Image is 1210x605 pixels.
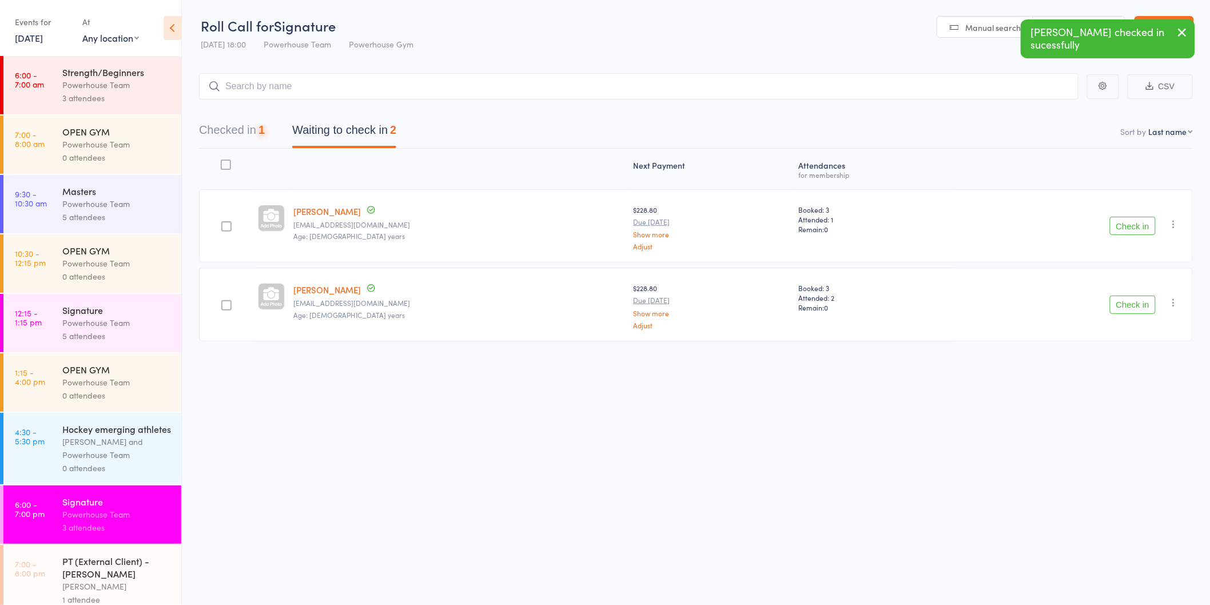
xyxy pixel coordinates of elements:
a: 6:00 -7:00 pmSignaturePowerhouse Team3 attendees [3,485,181,544]
div: 3 attendees [62,91,172,105]
span: Remain: [798,302,952,312]
button: Check in [1110,296,1156,314]
div: Last name [1149,126,1187,137]
time: 10:30 - 12:15 pm [15,249,46,267]
button: Waiting to check in2 [292,118,396,148]
span: Age: [DEMOGRAPHIC_DATA] years [294,231,405,241]
a: 1:15 -4:00 pmOPEN GYMPowerhouse Team0 attendees [3,353,181,412]
small: mailkochardy@yahoo.com [294,221,624,229]
a: 10:30 -12:15 pmOPEN GYMPowerhouse Team0 attendees [3,234,181,293]
time: 4:30 - 5:30 pm [15,427,45,445]
a: Adjust [634,242,790,250]
div: At [82,13,139,31]
a: Show more [634,230,790,238]
small: jodiemuldoon93@gmail.com [294,299,624,307]
div: Powerhouse Team [62,508,172,521]
button: Checked in1 [199,118,265,148]
a: 6:00 -7:00 amStrength/BeginnersPowerhouse Team3 attendees [3,56,181,114]
div: 0 attendees [62,151,172,164]
time: 6:00 - 7:00 pm [15,500,45,518]
div: $228.80 [634,205,790,250]
div: Next Payment [629,154,794,184]
div: Powerhouse Team [62,78,172,91]
div: Events for [15,13,71,31]
div: for membership [798,171,952,178]
div: 2 [390,124,396,136]
small: Due [DATE] [634,218,790,226]
span: Powerhouse Team [264,38,331,50]
time: 7:00 - 8:00 pm [15,559,45,578]
div: Atten­dances [794,154,956,184]
span: Manual search [966,22,1021,33]
div: Powerhouse Team [62,316,172,329]
div: [PERSON_NAME] checked in sucessfully [1021,19,1195,58]
div: Hockey emerging athletes [62,423,172,435]
a: [PERSON_NAME] [294,284,361,296]
div: 5 attendees [62,210,172,224]
a: [DATE] [15,31,43,44]
div: 0 attendees [62,389,172,402]
div: Powerhouse Team [62,257,172,270]
div: Powerhouse Team [62,138,172,151]
a: 4:30 -5:30 pmHockey emerging athletes[PERSON_NAME] and Powerhouse Team0 attendees [3,413,181,484]
span: Attended: 2 [798,293,952,302]
a: Adjust [634,321,790,329]
span: [DATE] 18:00 [201,38,246,50]
div: Signature [62,495,172,508]
div: [PERSON_NAME] [62,580,172,593]
div: Signature [62,304,172,316]
div: 1 [258,124,265,136]
div: PT (External Client) - [PERSON_NAME] [62,555,172,580]
span: Booked: 3 [798,283,952,293]
time: 9:30 - 10:30 am [15,189,47,208]
div: Masters [62,185,172,197]
div: [PERSON_NAME] and Powerhouse Team [62,435,172,461]
span: 0 [824,224,828,234]
time: 6:00 - 7:00 am [15,70,44,89]
a: 9:30 -10:30 amMastersPowerhouse Team5 attendees [3,175,181,233]
time: 1:15 - 4:00 pm [15,368,45,386]
span: 0 [824,302,828,312]
small: Due [DATE] [634,296,790,304]
div: Powerhouse Team [62,197,172,210]
button: CSV [1128,74,1193,99]
time: 12:15 - 1:15 pm [15,308,42,327]
span: Age: [DEMOGRAPHIC_DATA] years [294,310,405,320]
div: OPEN GYM [62,363,172,376]
div: 0 attendees [62,270,172,283]
span: Attended: 1 [798,214,952,224]
a: [PERSON_NAME] [294,205,361,217]
time: 7:00 - 8:00 am [15,130,45,148]
div: $228.80 [634,283,790,328]
input: Search by name [199,73,1078,99]
a: 12:15 -1:15 pmSignaturePowerhouse Team5 attendees [3,294,181,352]
a: 7:00 -8:00 amOPEN GYMPowerhouse Team0 attendees [3,116,181,174]
span: Signature [274,16,336,35]
div: Any location [82,31,139,44]
div: 0 attendees [62,461,172,475]
div: OPEN GYM [62,125,172,138]
div: 5 attendees [62,329,172,343]
div: Powerhouse Team [62,376,172,389]
label: Sort by [1121,126,1147,137]
div: OPEN GYM [62,244,172,257]
span: Roll Call for [201,16,274,35]
span: Remain: [798,224,952,234]
button: Check in [1110,217,1156,235]
a: Show more [634,309,790,317]
a: Exit roll call [1135,16,1194,39]
div: 3 attendees [62,521,172,534]
span: Booked: 3 [798,205,952,214]
div: Strength/Beginners [62,66,172,78]
span: Powerhouse Gym [349,38,413,50]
